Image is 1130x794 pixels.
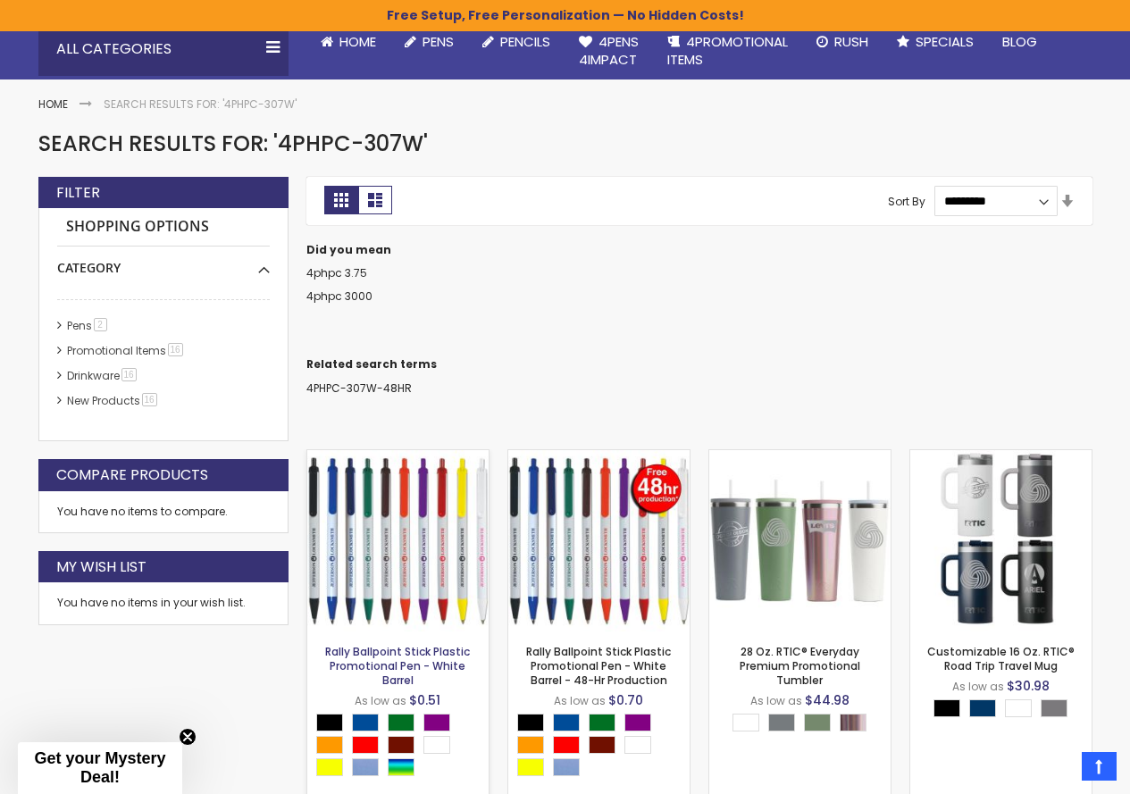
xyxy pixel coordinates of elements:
[888,193,925,208] label: Sort By
[709,449,891,464] a: 28 Oz. RTIC® Everyday Premium Promotional Tumbler
[927,644,1075,673] a: Customizable 16 Oz. RTIC® Road Trip Travel Mug
[740,644,860,688] a: 28 Oz. RTIC® Everyday Premium Promotional Tumbler
[768,714,795,731] div: Fog
[517,714,544,731] div: Black
[56,557,146,577] strong: My Wish List
[834,32,868,51] span: Rush
[624,736,651,754] div: White
[94,318,107,331] span: 2
[34,749,165,786] span: Get your Mystery Deal!
[409,691,440,709] span: $0.51
[306,380,412,396] a: 4PHPC-307W-48HR
[553,714,580,731] div: Dark Blue
[142,393,157,406] span: 16
[388,714,414,731] div: Green
[1007,677,1050,695] span: $30.98
[1082,752,1117,781] a: Top
[804,714,831,731] div: Sage Green
[653,22,802,80] a: 4PROMOTIONALITEMS
[306,288,372,304] a: 4phpc 3000
[325,644,470,688] a: Rally Ballpoint Stick Plastic Promotional Pen - White Barrel
[840,714,866,731] div: Snapdragon Glitter
[56,465,208,485] strong: Compare Products
[517,714,690,781] div: Select A Color
[423,736,450,754] div: White
[306,265,367,280] a: 4phpc 3.75
[352,714,379,731] div: Dark Blue
[63,393,163,408] a: New Products16
[306,357,1092,372] dt: Related search terms
[316,758,343,776] div: Yellow
[168,343,183,356] span: 16
[468,22,565,62] a: Pencils
[589,714,615,731] div: Green
[624,714,651,731] div: Purple
[38,96,68,112] a: Home
[352,758,379,776] div: Pacific Blue
[104,96,297,112] strong: Search results for: '4pHPC-307W'
[63,343,189,358] a: Promotional Items16
[316,714,343,731] div: Black
[910,450,1092,631] img: Customizable 16 Oz. RTIC® Road Trip Travel Mug
[553,758,580,776] div: Pacific Blue
[423,32,454,51] span: Pens
[709,450,891,631] img: 28 Oz. RTIC® Everyday Premium Promotional Tumbler
[802,22,883,62] a: Rush
[732,714,759,731] div: White
[565,22,653,80] a: 4Pens4impact
[517,758,544,776] div: Yellow
[57,208,270,247] strong: Shopping Options
[56,183,100,203] strong: Filter
[933,699,960,717] div: Black
[18,742,182,794] div: Get your Mystery Deal!Close teaser
[307,450,489,631] img: Rally Ballpoint Stick Plastic Promotional Pen - White Barrel
[517,736,544,754] div: Orange
[805,691,850,709] span: $44.98
[355,693,406,708] span: As low as
[1005,699,1032,717] div: White
[38,129,428,158] span: Search results for: '4pHPC-307W'
[63,318,113,333] a: Pens2
[63,368,143,383] a: Drinkware16
[339,32,376,51] span: Home
[316,714,489,781] div: Select A Color
[1041,699,1067,717] div: Graphite
[38,22,289,76] div: All Categories
[608,691,643,709] span: $0.70
[57,247,270,277] div: Category
[388,736,414,754] div: Maroon
[732,714,875,736] div: Select A Color
[916,32,974,51] span: Specials
[324,186,358,214] strong: Grid
[307,449,489,464] a: Rally Ballpoint Stick Plastic Promotional Pen - White Barrel
[988,22,1051,62] a: Blog
[579,32,639,69] span: 4Pens 4impact
[554,693,606,708] span: As low as
[952,679,1004,694] span: As low as
[390,22,468,62] a: Pens
[306,22,390,62] a: Home
[508,450,690,631] img: Rally Ballpoint Stick Plastic Promotional Pen - White Barrel - 48-Hr Production
[589,736,615,754] div: Maroon
[933,699,1076,722] div: Select A Color
[179,728,197,746] button: Close teaser
[508,449,690,464] a: Rally Ballpoint Stick Plastic Promotional Pen - White Barrel - 48-Hr Production
[910,449,1092,464] a: Customizable 16 Oz. RTIC® Road Trip Travel Mug
[750,693,802,708] span: As low as
[883,22,988,62] a: Specials
[526,644,671,688] a: Rally Ballpoint Stick Plastic Promotional Pen - White Barrel - 48-Hr Production
[388,758,414,776] div: Assorted
[1002,32,1037,51] span: Blog
[500,32,550,51] span: Pencils
[969,699,996,717] div: Navy Blue
[316,736,343,754] div: Orange
[121,368,137,381] span: 16
[423,714,450,731] div: Purple
[57,596,270,610] div: You have no items in your wish list.
[352,736,379,754] div: Red
[553,736,580,754] div: Red
[306,243,1092,257] dt: Did you mean
[667,32,788,69] span: 4PROMOTIONAL ITEMS
[38,491,289,533] div: You have no items to compare.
